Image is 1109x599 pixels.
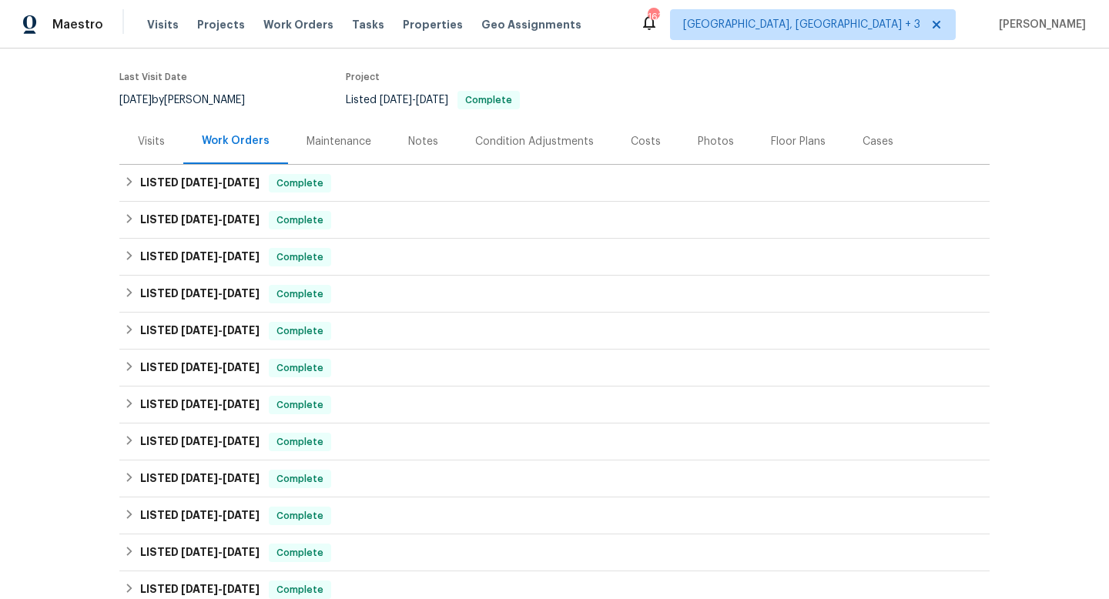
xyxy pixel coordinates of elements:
[223,177,260,188] span: [DATE]
[771,134,826,149] div: Floor Plans
[270,286,330,302] span: Complete
[270,360,330,376] span: Complete
[223,436,260,447] span: [DATE]
[181,510,260,520] span: -
[119,202,990,239] div: LISTED [DATE]-[DATE]Complete
[181,214,260,225] span: -
[140,211,260,229] h6: LISTED
[119,165,990,202] div: LISTED [DATE]-[DATE]Complete
[223,214,260,225] span: [DATE]
[181,288,260,299] span: -
[181,177,218,188] span: [DATE]
[352,19,384,30] span: Tasks
[119,350,990,387] div: LISTED [DATE]-[DATE]Complete
[223,473,260,484] span: [DATE]
[223,288,260,299] span: [DATE]
[181,399,260,410] span: -
[223,251,260,262] span: [DATE]
[181,547,260,557] span: -
[119,497,990,534] div: LISTED [DATE]-[DATE]Complete
[119,423,990,460] div: LISTED [DATE]-[DATE]Complete
[459,95,518,105] span: Complete
[223,584,260,594] span: [DATE]
[140,359,260,377] h6: LISTED
[181,473,260,484] span: -
[181,399,218,410] span: [DATE]
[181,436,260,447] span: -
[270,508,330,524] span: Complete
[181,251,260,262] span: -
[481,17,581,32] span: Geo Assignments
[181,362,218,373] span: [DATE]
[270,249,330,265] span: Complete
[223,510,260,520] span: [DATE]
[181,362,260,373] span: -
[119,460,990,497] div: LISTED [DATE]-[DATE]Complete
[140,248,260,266] h6: LISTED
[270,545,330,561] span: Complete
[223,362,260,373] span: [DATE]
[119,239,990,276] div: LISTED [DATE]-[DATE]Complete
[181,547,218,557] span: [DATE]
[270,397,330,413] span: Complete
[138,134,165,149] div: Visits
[270,471,330,487] span: Complete
[181,584,218,594] span: [DATE]
[223,399,260,410] span: [DATE]
[140,470,260,488] h6: LISTED
[181,436,218,447] span: [DATE]
[223,547,260,557] span: [DATE]
[119,313,990,350] div: LISTED [DATE]-[DATE]Complete
[181,288,218,299] span: [DATE]
[380,95,412,105] span: [DATE]
[403,17,463,32] span: Properties
[140,396,260,414] h6: LISTED
[181,325,260,336] span: -
[181,177,260,188] span: -
[270,434,330,450] span: Complete
[140,174,260,192] h6: LISTED
[181,325,218,336] span: [DATE]
[631,134,661,149] div: Costs
[181,473,218,484] span: [DATE]
[140,507,260,525] h6: LISTED
[181,584,260,594] span: -
[223,325,260,336] span: [DATE]
[119,534,990,571] div: LISTED [DATE]-[DATE]Complete
[863,134,893,149] div: Cases
[140,285,260,303] h6: LISTED
[683,17,920,32] span: [GEOGRAPHIC_DATA], [GEOGRAPHIC_DATA] + 3
[270,582,330,597] span: Complete
[408,134,438,149] div: Notes
[648,9,658,25] div: 163
[119,276,990,313] div: LISTED [DATE]-[DATE]Complete
[270,176,330,191] span: Complete
[181,214,218,225] span: [DATE]
[140,544,260,562] h6: LISTED
[346,95,520,105] span: Listed
[119,387,990,423] div: LISTED [DATE]-[DATE]Complete
[270,212,330,228] span: Complete
[380,95,448,105] span: -
[698,134,734,149] div: Photos
[307,134,371,149] div: Maintenance
[993,17,1086,32] span: [PERSON_NAME]
[475,134,594,149] div: Condition Adjustments
[140,433,260,451] h6: LISTED
[140,581,260,599] h6: LISTED
[140,322,260,340] h6: LISTED
[197,17,245,32] span: Projects
[147,17,179,32] span: Visits
[52,17,103,32] span: Maestro
[202,133,270,149] div: Work Orders
[119,91,263,109] div: by [PERSON_NAME]
[270,323,330,339] span: Complete
[416,95,448,105] span: [DATE]
[181,251,218,262] span: [DATE]
[346,72,380,82] span: Project
[181,510,218,520] span: [DATE]
[119,95,152,105] span: [DATE]
[263,17,333,32] span: Work Orders
[119,72,187,82] span: Last Visit Date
